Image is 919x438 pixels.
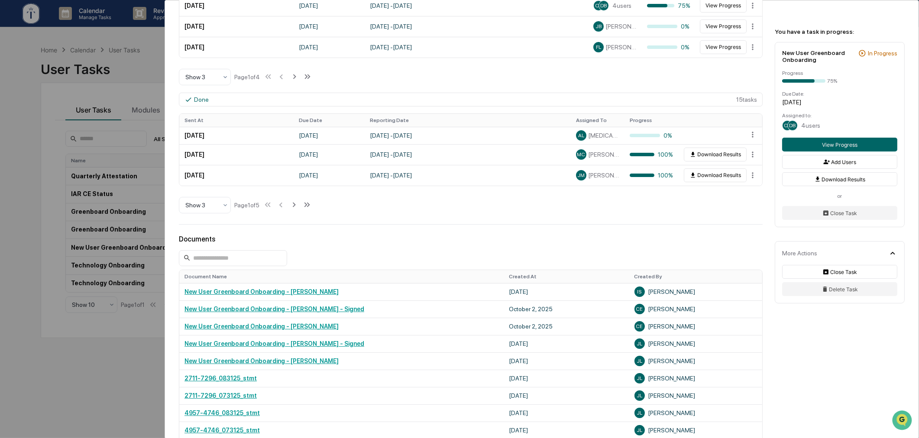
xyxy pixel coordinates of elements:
[184,409,260,416] a: 4957-4746_083125_stmt
[504,300,629,318] td: October 2, 2025
[636,323,643,329] span: CE
[294,114,365,127] th: Due Date
[504,318,629,335] td: October 2, 2025
[294,127,365,144] td: [DATE]
[29,66,142,75] div: Start new chat
[782,282,897,296] button: Delete Task
[184,306,364,312] a: New User Greenboard Onboarding - [PERSON_NAME] - Signed
[179,93,763,106] div: 15 task s
[365,37,588,58] td: [DATE] - [DATE]
[134,94,158,105] button: See all
[365,144,571,165] td: [DATE] - [DATE]
[234,202,259,209] div: Page 1 of 5
[294,16,365,37] td: [DATE]
[595,3,602,9] span: CE
[9,109,23,123] img: Cameron Burns
[86,191,105,198] span: Pylon
[775,28,905,35] div: You have a task in progress:
[596,44,601,50] span: FL
[637,375,642,381] span: JL
[504,387,629,404] td: [DATE]
[647,23,690,30] div: 0%
[9,66,24,82] img: 1746055101610-c473b297-6a78-478c-a979-82029cc54cd1
[571,114,625,127] th: Assigned To
[504,404,629,422] td: [DATE]
[72,118,75,125] span: •
[29,75,110,82] div: We're available if you need us!
[629,270,762,283] th: Created By
[782,49,855,63] div: New User Greenboard Onboarding
[634,321,757,332] div: [PERSON_NAME]
[5,167,58,182] a: 🔎Data Lookup
[365,165,571,186] td: [DATE] - [DATE]
[184,392,257,399] a: 2711-7296_073125_stmt
[637,427,642,433] span: JL
[9,96,58,103] div: Past conversations
[782,265,897,279] button: Close Task
[612,2,631,9] span: 4 users
[790,122,796,129] span: DB
[637,341,642,347] span: JL
[782,138,897,151] button: View Progress
[634,304,757,314] div: [PERSON_NAME]
[637,410,642,416] span: JL
[637,358,642,364] span: JL
[630,132,673,139] div: 0%
[179,37,294,58] td: [DATE]
[605,23,637,30] span: [PERSON_NAME] [PERSON_NAME]
[77,118,94,125] span: [DATE]
[784,122,791,129] span: CE
[63,155,70,161] div: 🗄️
[782,99,897,106] div: [DATE]
[578,132,584,138] span: AL
[636,306,643,312] span: CE
[234,74,260,81] div: Page 1 of 4
[504,270,629,283] th: Created At
[634,408,757,418] div: [PERSON_NAME]
[634,287,757,297] div: [PERSON_NAME]
[684,148,747,161] button: Download Results
[782,250,817,257] div: More Actions
[782,193,897,199] div: or
[504,283,629,300] td: [DATE]
[17,118,24,125] img: 1746055101610-c473b297-6a78-478c-a979-82029cc54cd1
[601,3,607,9] span: DB
[588,151,619,158] span: [PERSON_NAME]
[801,122,820,129] span: 4 users
[27,118,70,125] span: [PERSON_NAME]
[700,19,747,33] button: View Progress
[9,155,16,161] div: 🖐️
[647,44,690,51] div: 0%
[147,69,158,79] button: Start new chat
[630,172,673,179] div: 100%
[595,23,602,29] span: JB
[179,144,294,165] td: [DATE]
[782,155,897,169] button: Add Users
[891,409,915,433] iframe: Open customer support
[647,2,690,9] div: 75%
[634,390,757,401] div: [PERSON_NAME]
[605,44,637,51] span: [PERSON_NAME]
[294,165,365,186] td: [DATE]
[578,172,585,178] span: JM
[782,172,897,186] button: Download Results
[868,50,897,57] div: In Progress
[179,114,294,127] th: Sent At
[634,425,757,435] div: [PERSON_NAME]
[59,150,111,166] a: 🗄️Attestations
[634,373,757,383] div: [PERSON_NAME]
[504,335,629,352] td: [DATE]
[634,356,757,366] div: [PERSON_NAME]
[365,16,588,37] td: [DATE] - [DATE]
[637,393,642,399] span: JL
[700,40,747,54] button: View Progress
[625,114,678,127] th: Progress
[184,340,364,347] a: New User Greenboard Onboarding - [PERSON_NAME] - Signed
[365,127,571,144] td: [DATE] - [DATE]
[179,270,504,283] th: Document Name
[634,338,757,349] div: [PERSON_NAME]
[17,154,56,162] span: Preclearance
[184,357,339,364] a: New User Greenboard Onboarding - [PERSON_NAME]
[365,114,571,127] th: Reporting Date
